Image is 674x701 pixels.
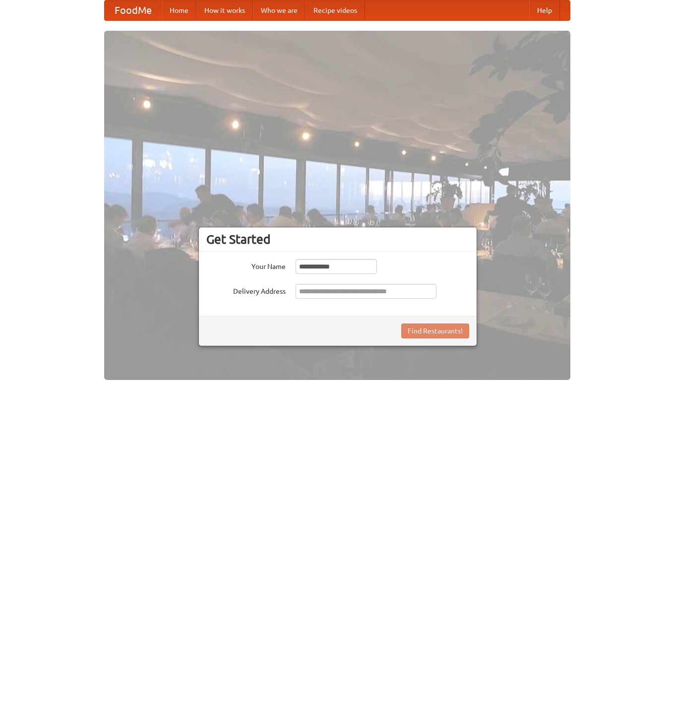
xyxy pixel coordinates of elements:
[206,232,469,247] h3: Get Started
[105,0,162,20] a: FoodMe
[253,0,306,20] a: Who we are
[529,0,560,20] a: Help
[206,284,286,296] label: Delivery Address
[401,324,469,338] button: Find Restaurants!
[306,0,365,20] a: Recipe videos
[162,0,196,20] a: Home
[206,259,286,271] label: Your Name
[196,0,253,20] a: How it works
